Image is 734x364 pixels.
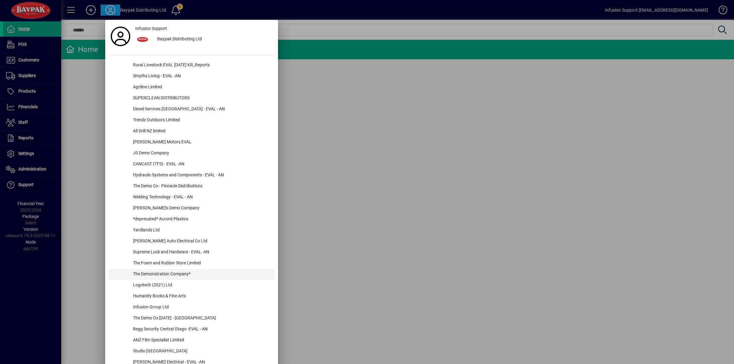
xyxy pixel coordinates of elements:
button: [PERSON_NAME]'s Demo Company [108,203,275,214]
button: [PERSON_NAME] Auto Electrical Co Ltd [108,236,275,247]
div: JS Demo Company [128,148,275,159]
button: Rural Livestock EVAL [DATE] KR_Reports [108,60,275,71]
button: Begg Security Central Otago -EVAL - AN [108,324,275,335]
div: Studio [GEOGRAPHIC_DATA] [128,346,275,357]
button: Diesel Services [GEOGRAPHIC_DATA] - EVAL - AN [108,104,275,115]
button: The Demo Co - Pinnacle Distributions [108,181,275,192]
div: Rural Livestock EVAL [DATE] KR_Reports [128,60,275,71]
div: Infusion Group Ltd [128,302,275,313]
div: Trendz Outdoors Limited [128,115,275,126]
div: All Drill NZ limited [128,126,275,137]
button: [PERSON_NAME] Motors EVAL [108,137,275,148]
div: Begg Security Central Otago -EVAL - AN [128,324,275,335]
button: Humanity Books & Fine Arts [108,291,275,302]
button: All Drill NZ limited [108,126,275,137]
div: Supreme Lock and Hardware - EVAL- AN [128,247,275,258]
button: Trendz Outdoors Limited [108,115,275,126]
button: The Foam and Rubber Store Limited [108,258,275,269]
div: The Demonstration Company* [128,269,275,280]
button: Smyths Living - EVAL -AN [108,71,275,82]
div: Agriline Limited [128,82,275,93]
button: Agriline Limited [108,82,275,93]
button: JS Demo Company [108,148,275,159]
div: CANCAST (TFS) - EVAL -AN [128,159,275,170]
div: Logotech (2021) Ltd [128,280,275,291]
button: Supreme Lock and Hardware - EVAL- AN [108,247,275,258]
div: Yardlands Ltd [128,225,275,236]
div: [PERSON_NAME]'s Demo Company [128,203,275,214]
div: ANZ Film Specialist Limited [128,335,275,346]
div: Humanity Books & Fine Arts [128,291,275,302]
div: The Foam and Rubber Store Limited [128,258,275,269]
div: [PERSON_NAME] Auto Electrical Co Ltd [128,236,275,247]
button: SUPERCLEAN DISTRIBUTORS [108,93,275,104]
div: Diesel Services [GEOGRAPHIC_DATA] - EVAL - AN [128,104,275,115]
button: Logotech (2021) Ltd [108,280,275,291]
button: Hydraulic Systems and Components - EVAL - AN [108,170,275,181]
div: Smyths Living - EVAL -AN [128,71,275,82]
a: Infusion Support [133,23,275,34]
button: Studio [GEOGRAPHIC_DATA] [108,346,275,357]
button: The Demo Co [DATE] - [GEOGRAPHIC_DATA] [108,313,275,324]
button: Yardlands Ltd [108,225,275,236]
div: Baypak Distributing Ltd [152,34,275,45]
button: CANCAST (TFS) - EVAL -AN [108,159,275,170]
button: *deprecated* Accord Plastics [108,214,275,225]
button: ANZ Film Specialist Limited [108,335,275,346]
div: SUPERCLEAN DISTRIBUTORS [128,93,275,104]
div: *deprecated* Accord Plastics [128,214,275,225]
div: Hydraulic Systems and Components - EVAL - AN [128,170,275,181]
div: The Demo Co - Pinnacle Distributions [128,181,275,192]
a: Profile [108,31,133,42]
div: [PERSON_NAME] Motors EVAL [128,137,275,148]
button: Baypak Distributing Ltd [133,34,275,45]
div: Welding Technology - EVAL - AN [128,192,275,203]
div: The Demo Co [DATE] - [GEOGRAPHIC_DATA] [128,313,275,324]
button: Infusion Group Ltd [108,302,275,313]
button: Welding Technology - EVAL - AN [108,192,275,203]
button: The Demonstration Company* [108,269,275,280]
span: Infusion Support [135,25,167,32]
